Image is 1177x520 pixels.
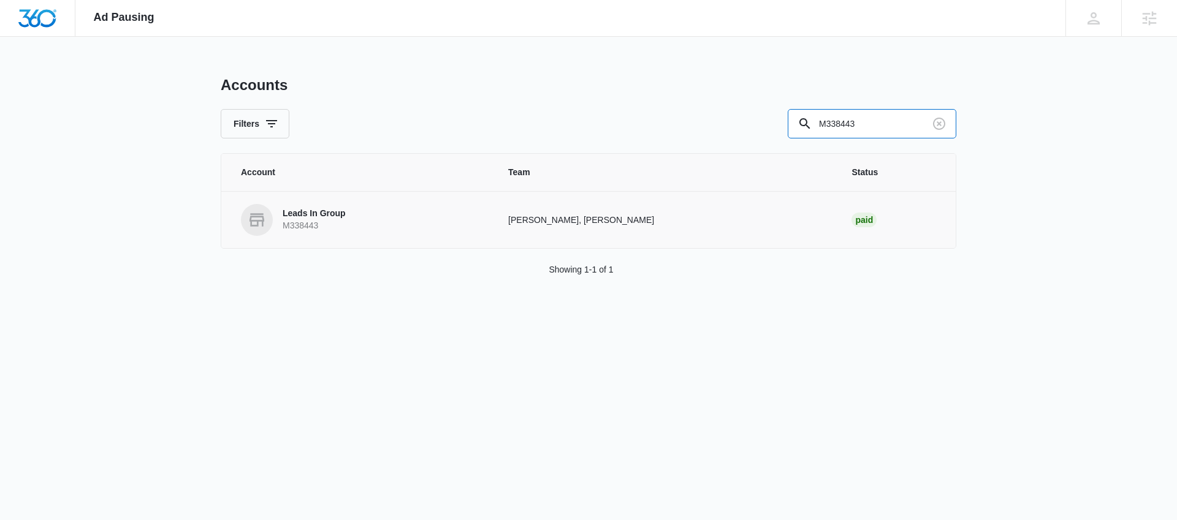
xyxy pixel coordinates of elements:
div: Paid [851,213,877,227]
h1: Accounts [221,76,288,94]
button: Clear [929,114,949,134]
input: Search By Account Number [788,109,956,138]
p: M338443 [283,220,346,232]
button: Filters [221,109,289,138]
span: Status [851,166,936,179]
p: [PERSON_NAME], [PERSON_NAME] [508,214,822,227]
a: Leads In GroupM338443 [241,204,479,236]
span: Account [241,166,479,179]
p: Leads In Group [283,208,346,220]
span: Team [508,166,822,179]
span: Ad Pausing [94,11,154,24]
p: Showing 1-1 of 1 [549,263,613,276]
